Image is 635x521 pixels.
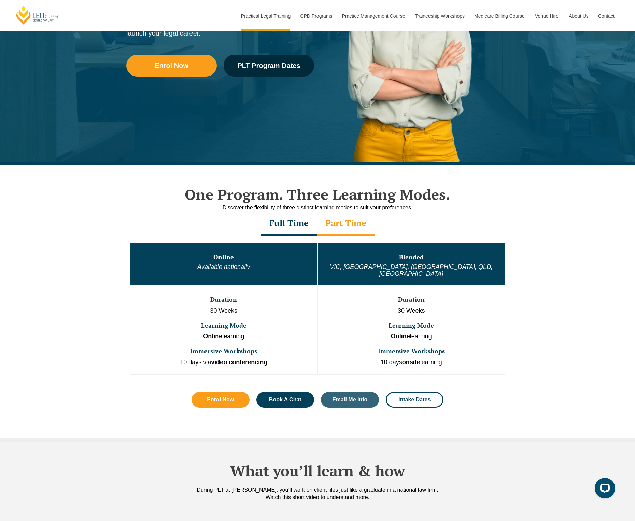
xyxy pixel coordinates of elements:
h3: Learning Mode [319,322,505,329]
a: PLT Program Dates [224,55,314,77]
a: About Us [564,1,593,31]
h3: Blended [319,254,505,261]
p: 10 days learning [319,358,505,367]
h2: What you’ll learn & how [123,462,512,479]
h3: Immersive Workshops [131,348,317,355]
h3: Duration [131,296,317,303]
p: learning [131,332,317,341]
span: PLT Program Dates [237,62,300,69]
a: Medicare Billing Course [469,1,530,31]
em: Available nationally [197,263,250,270]
a: Book A Chat [256,392,314,408]
strong: Online [203,333,222,340]
span: Book A Chat [269,397,301,402]
div: Discover the flexibility of three distinct learning modes to suit your preferences. [123,203,512,212]
h3: Duration [319,296,505,303]
p: learning [319,332,505,341]
span: Email Me Info [332,397,367,402]
div: Full Time [261,212,317,236]
strong: onsite [402,359,420,366]
h3: Online [131,254,317,261]
h2: One Program. Three Learning Modes. [123,186,512,203]
em: VIC, [GEOGRAPHIC_DATA], [GEOGRAPHIC_DATA], QLD, [GEOGRAPHIC_DATA] [330,263,493,277]
h3: Learning Mode [131,322,317,329]
p: 10 days via [131,358,317,367]
div: During PLT at [PERSON_NAME], you’ll work on client files just like a graduate in a national law f... [123,486,512,501]
a: Venue Hire [530,1,564,31]
div: Part Time [317,212,375,236]
p: 30 Weeks [131,306,317,315]
iframe: LiveChat chat widget [589,475,618,504]
a: Traineeship Workshops [410,1,469,31]
strong: Online [391,333,410,340]
span: Enrol Now [207,397,234,402]
a: Practice Management Course [337,1,410,31]
a: CPD Programs [295,1,337,31]
span: Enrol Now [155,62,188,69]
a: Contact [593,1,620,31]
strong: video conferencing [211,359,267,366]
p: 30 Weeks [319,306,505,315]
a: [PERSON_NAME] Centre for Law [15,5,61,25]
a: Intake Dates [386,392,444,408]
a: Email Me Info [321,392,379,408]
span: Intake Dates [398,397,431,402]
a: Practical Legal Training [236,1,295,31]
a: Enrol Now [192,392,250,408]
h3: Immersive Workshops [319,348,505,355]
a: Enrol Now [126,55,217,77]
